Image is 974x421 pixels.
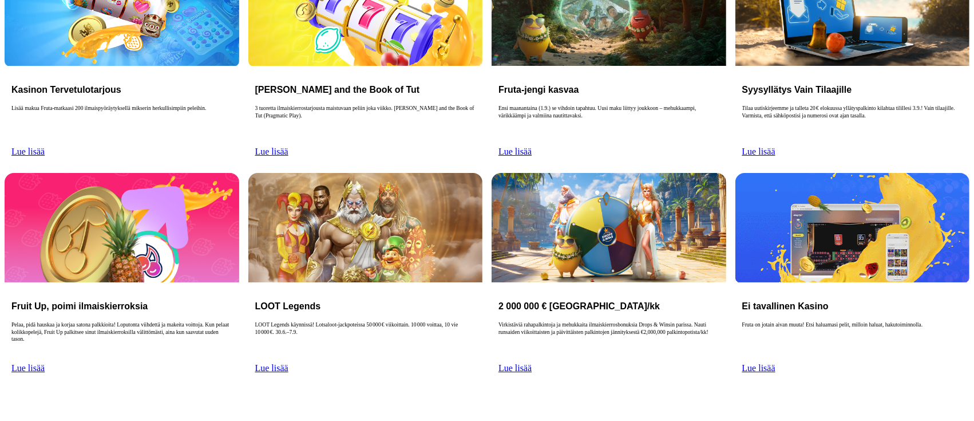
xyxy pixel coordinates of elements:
p: 3 tuoretta ilmaiskierrostarjousta maistuvaan peliin joka viikko. [PERSON_NAME] and the Book of Tu... [255,105,476,141]
a: Lue lisää [255,147,288,156]
a: Lue lisää [11,363,45,373]
a: Lue lisää [255,363,288,373]
img: 2 000 000 € Palkintopotti/kk [492,173,726,282]
p: Lisää makua Fruta-matkaasi 200 ilmaispyöräytyksellä mikserin herkullisimpiin peleihin. [11,105,232,141]
a: Lue lisää [742,147,775,156]
h3: Kasinon Tervetulotarjous [11,84,232,95]
h3: Syysyllätys Vain Tilaajille [742,84,963,95]
h3: Fruit Up, poimi ilmaiskierroksia [11,301,232,312]
p: Pelaa, pidä hauskaa ja korjaa satona palkkioita! Loputonta viihdettä ja makeita voittoja. Kun pel... [11,321,232,358]
h3: [PERSON_NAME] and the Book of Tut [255,84,476,95]
p: Ensi maanantaina (1.9.) se vihdoin tapahtuu. Uusi maku liittyy joukkoon – mehukkaampi, värikkäämp... [498,105,719,141]
p: Fruta on jotain aivan muuta! Etsi haluamasi pelit, milloin haluat, hakutoiminnolla. [742,321,963,358]
a: Lue lisää [498,147,532,156]
a: Lue lisää [742,363,775,373]
h3: 2 000 000 € [GEOGRAPHIC_DATA]/kk [498,301,719,312]
img: Ei tavallinen Kasino [735,173,970,282]
p: LOOT Legends käynnissä! Lotsaloot‑jackpoteissa 50 000 € viikoittain. 10 000 voittaa, 10 vie 10 00... [255,321,476,358]
a: Lue lisää [498,363,532,373]
p: Virkistäviä rahapalkintoja ja mehukkaita ilmaiskierrosbonuksia Drops & Winsin parissa. Nauti runs... [498,321,719,358]
p: Tilaa uutiskirjeemme ja talleta 20 € elokuussa yllätyspalkinto kilahtaa tilillesi 3.9.! Vain tila... [742,105,963,141]
img: LOOT Legends [248,173,483,282]
a: Lue lisää [11,147,45,156]
h3: LOOT Legends [255,301,476,312]
h3: Fruta-jengi kasvaa [498,84,719,95]
h3: Ei tavallinen Kasino [742,301,963,312]
img: Fruit Up, poimi ilmaiskierroksia [5,173,239,282]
